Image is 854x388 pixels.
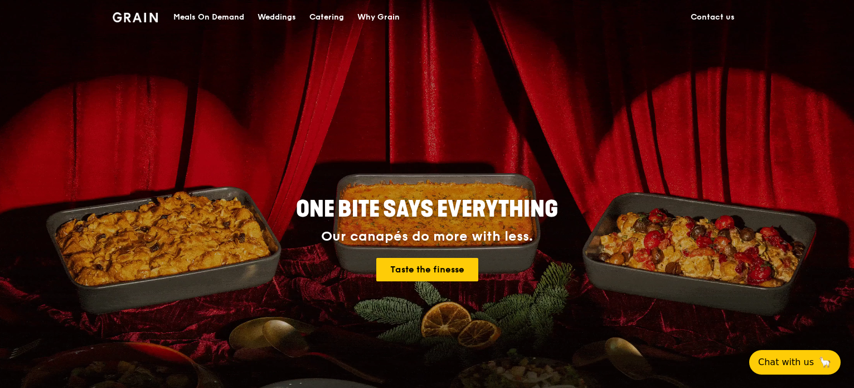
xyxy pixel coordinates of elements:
a: Catering [303,1,351,34]
div: Why Grain [357,1,400,34]
img: Grain [113,12,158,22]
a: Weddings [251,1,303,34]
a: Why Grain [351,1,406,34]
span: 🦙 [818,356,832,369]
div: Catering [309,1,344,34]
a: Contact us [684,1,741,34]
div: Weddings [258,1,296,34]
a: Taste the finesse [376,258,478,281]
span: Chat with us [758,356,814,369]
button: Chat with us🦙 [749,350,841,375]
span: ONE BITE SAYS EVERYTHING [296,196,558,223]
div: Meals On Demand [173,1,244,34]
div: Our canapés do more with less. [226,229,628,245]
